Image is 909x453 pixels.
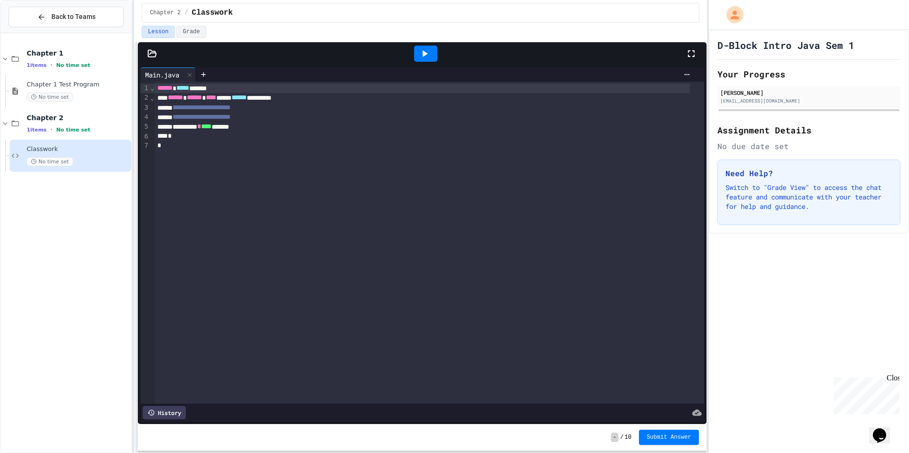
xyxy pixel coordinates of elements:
iframe: chat widget [869,415,899,444]
div: [EMAIL_ADDRESS][DOMAIN_NAME] [720,97,898,104]
button: Back to Teams [9,7,124,27]
span: Submit Answer [647,434,691,441]
div: 3 [140,103,150,113]
span: Classwork [192,7,232,19]
div: 6 [140,132,150,142]
iframe: chat widget [830,374,899,414]
h3: Need Help? [725,168,892,179]
span: / [184,9,188,17]
span: Chapter 2 [150,9,181,17]
div: Main.java [140,70,184,80]
h2: Assignment Details [717,123,900,137]
div: 5 [140,122,150,132]
span: Classwork [27,145,129,153]
span: / [620,434,624,441]
div: 4 [140,113,150,122]
button: Submit Answer [639,430,699,445]
button: Grade [176,26,206,38]
span: Back to Teams [51,12,96,22]
span: Chapter 1 [27,49,129,57]
div: 2 [140,93,150,103]
div: 1 [140,84,150,93]
span: Fold line [150,94,155,102]
span: Chapter 2 [27,113,129,122]
span: Fold line [150,84,155,92]
span: • [50,126,52,133]
div: 7 [140,141,150,151]
span: • [50,61,52,69]
h2: Your Progress [717,67,900,81]
p: Switch to "Grade View" to access the chat feature and communicate with your teacher for help and ... [725,183,892,211]
div: Chat with us now!Close [4,4,66,60]
span: No time set [27,157,73,166]
div: [PERSON_NAME] [720,88,898,97]
span: No time set [27,93,73,102]
div: History [143,406,186,419]
span: 1 items [27,127,47,133]
h1: D-Block Intro Java Sem 1 [717,38,854,52]
div: Main.java [140,67,196,82]
span: No time set [56,127,90,133]
span: - [611,433,618,442]
span: Chapter 1 Test Program [27,81,129,89]
div: No due date set [717,141,900,152]
button: Lesson [142,26,174,38]
span: 10 [625,434,631,441]
span: 1 items [27,62,47,68]
div: My Account [716,4,746,26]
span: No time set [56,62,90,68]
